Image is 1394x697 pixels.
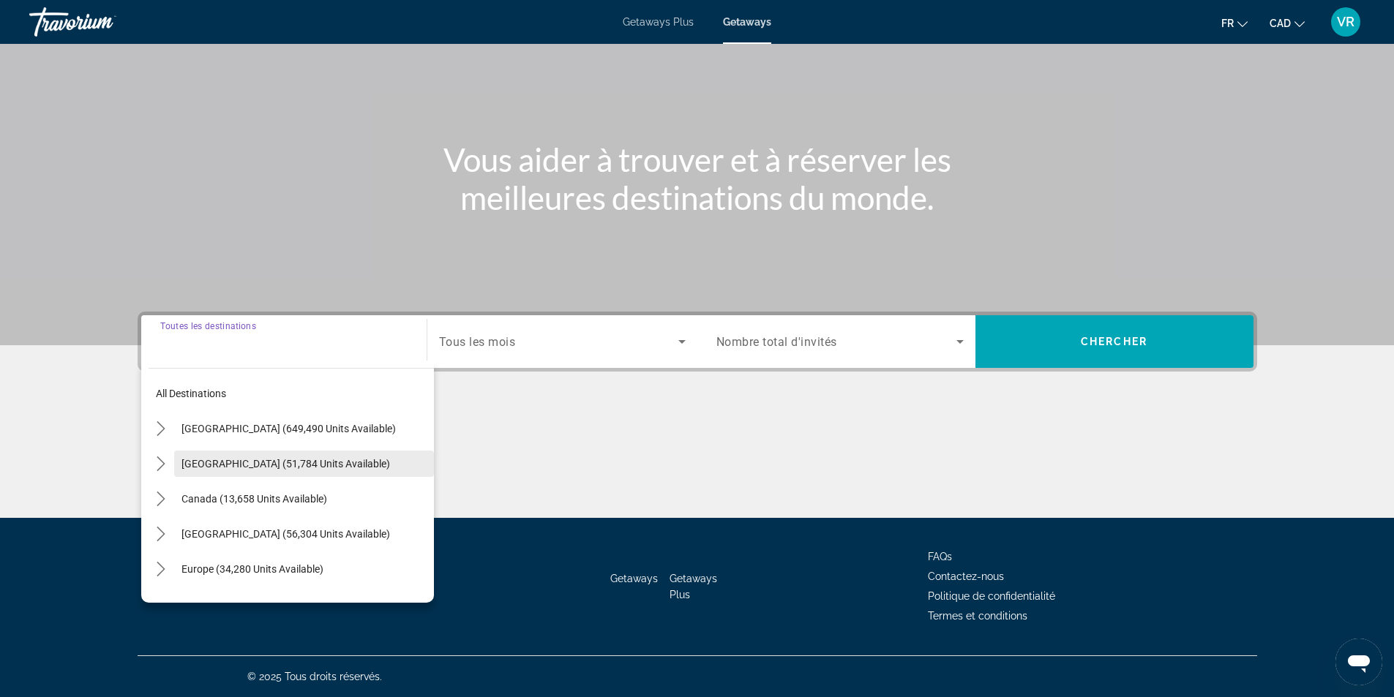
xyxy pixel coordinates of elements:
[149,486,174,512] button: Toggle Canada (13,658 units available) submenu
[181,458,390,470] span: [GEOGRAPHIC_DATA] (51,784 units available)
[149,592,174,617] button: Toggle Australia (3,177 units available) submenu
[623,16,694,28] a: Getaways Plus
[160,320,256,331] span: Toutes les destinations
[928,570,1004,582] a: Contactez-nous
[29,3,176,41] a: Travorium
[247,671,382,682] span: © 2025 Tous droits réservés.
[1221,12,1248,34] button: Change language
[149,380,434,407] button: Select destination: All destinations
[610,573,658,584] a: Getaways
[174,451,434,477] button: Select destination: Mexico (51,784 units available)
[1081,336,1147,347] span: Chercher
[1270,18,1291,29] span: CAD
[174,556,434,582] button: Select destination: Europe (34,280 units available)
[149,451,174,477] button: Toggle Mexico (51,784 units available) submenu
[723,16,771,28] a: Getaways
[928,610,1027,622] a: Termes et conditions
[1270,12,1305,34] button: Change currency
[1337,15,1354,29] span: VR
[141,315,1254,368] div: Search widget
[174,591,434,617] button: Select destination: Australia (3,177 units available)
[156,388,226,399] span: All destinations
[975,315,1254,368] button: Search
[439,335,516,349] span: Tous les mois
[174,486,434,512] button: Select destination: Canada (13,658 units available)
[174,415,434,442] button: Select destination: United States (649,490 units available)
[928,551,952,562] a: FAQs
[716,335,837,349] span: Nombre total d'invités
[423,140,972,216] h1: Vous aider à trouver et à réserver les meilleures destinations du monde.
[1335,638,1382,685] iframe: Bouton de lancement de la fenêtre de messagerie
[149,416,174,442] button: Toggle United States (649,490 units available) submenu
[181,563,323,575] span: Europe (34,280 units available)
[181,493,327,505] span: Canada (13,658 units available)
[181,423,396,434] span: [GEOGRAPHIC_DATA] (649,490 units available)
[174,521,434,547] button: Select destination: Caribbean & Atlantic Islands (56,304 units available)
[181,528,390,540] span: [GEOGRAPHIC_DATA] (56,304 units available)
[160,334,408,351] input: Select destination
[141,361,434,603] div: Destination options
[670,573,717,600] a: Getaways Plus
[1221,18,1234,29] span: fr
[149,557,174,582] button: Toggle Europe (34,280 units available) submenu
[1327,7,1365,37] button: User Menu
[928,590,1055,602] a: Politique de confidentialité
[149,521,174,547] button: Toggle Caribbean & Atlantic Islands (56,304 units available) submenu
